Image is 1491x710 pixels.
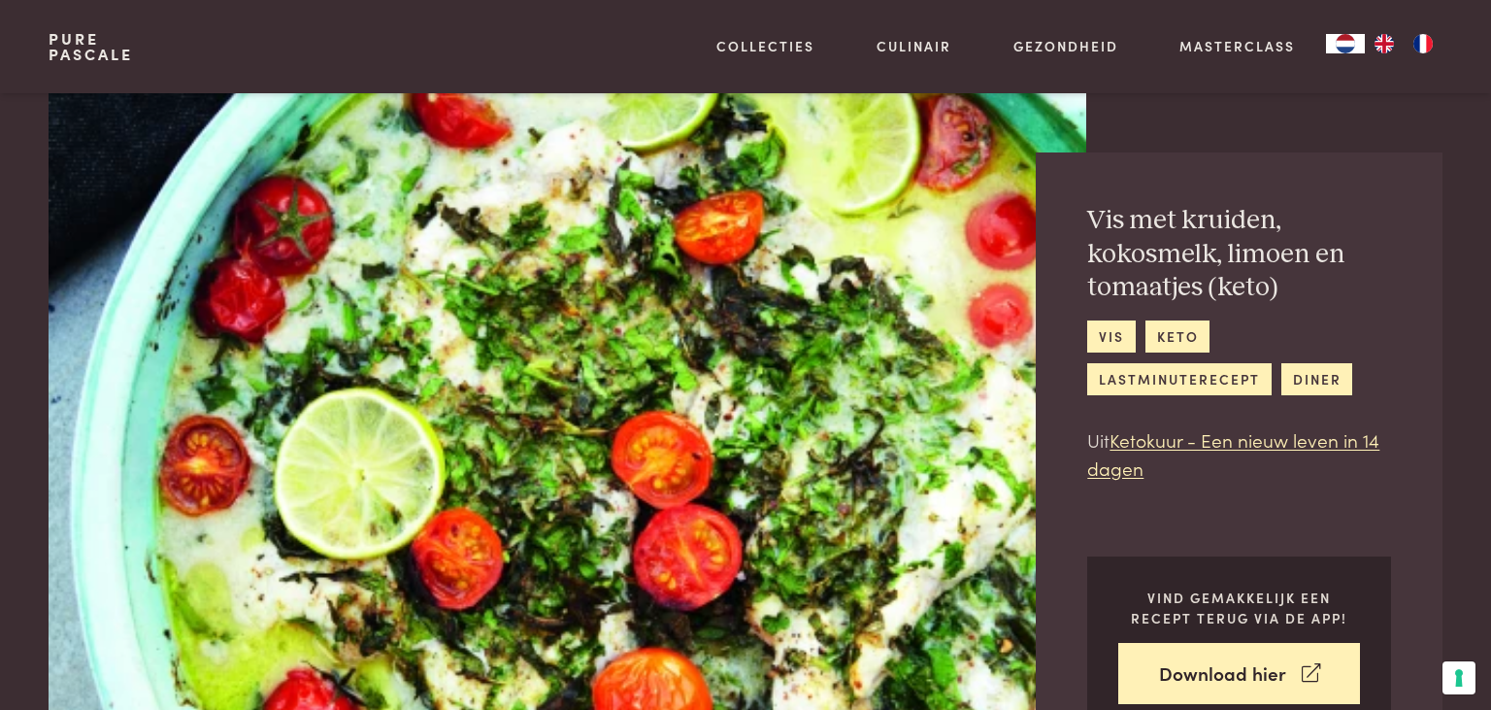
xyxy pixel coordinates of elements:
aside: Language selected: Nederlands [1326,34,1442,53]
a: vis [1087,321,1135,353]
a: keto [1145,321,1209,353]
a: Download hier [1118,643,1360,704]
a: Culinair [877,36,951,56]
a: FR [1404,34,1442,53]
p: Vind gemakkelijk een recept terug via de app! [1118,588,1360,627]
a: Ketokuur - Een nieuw leven in 14 dagen [1087,426,1379,481]
a: Collecties [716,36,814,56]
a: PurePascale [49,31,133,62]
button: Uw voorkeuren voor toestemming voor trackingtechnologieën [1442,661,1475,694]
a: EN [1365,34,1404,53]
h2: Vis met kruiden, kokosmelk, limoen en tomaatjes (keto) [1087,204,1391,305]
a: lastminuterecept [1087,363,1271,395]
a: NL [1326,34,1365,53]
a: diner [1281,363,1352,395]
ul: Language list [1365,34,1442,53]
a: Gezondheid [1013,36,1118,56]
a: Masterclass [1179,36,1295,56]
div: Language [1326,34,1365,53]
p: Uit [1087,426,1391,482]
